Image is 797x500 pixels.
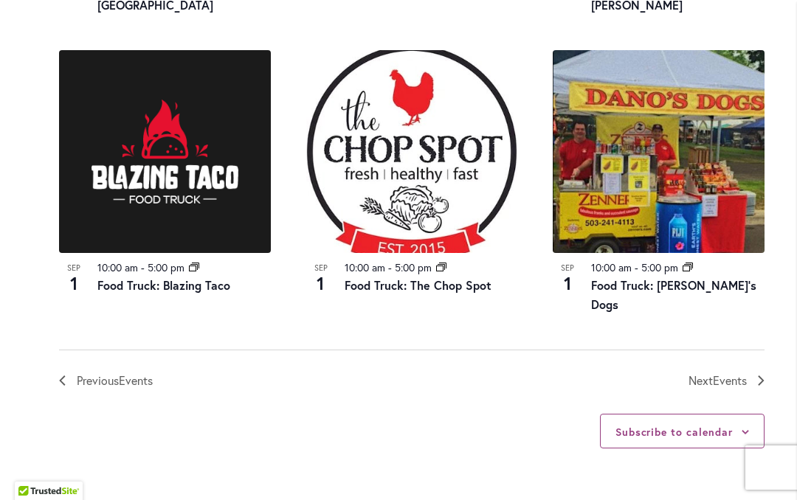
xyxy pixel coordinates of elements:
span: Sep [553,262,582,274]
time: 5:00 pm [395,260,432,274]
img: Blazing Taco Food Truck [59,50,271,253]
a: Food Truck: [PERSON_NAME]’s Dogs [591,277,756,312]
span: Sep [59,262,89,274]
a: Previous Events [59,371,153,390]
span: - [388,260,392,274]
span: Next [689,371,747,390]
time: 10:00 am [97,260,138,274]
time: 5:00 pm [148,260,184,274]
time: 5:00 pm [641,260,678,274]
span: Events [119,372,153,388]
time: 10:00 am [345,260,385,274]
img: THE CHOP SPOT PDX – Food Truck [306,50,518,253]
span: 1 [553,271,582,296]
a: Food Truck: Blazing Taco [97,277,230,293]
iframe: Launch Accessibility Center [11,448,52,489]
span: 1 [306,271,336,296]
span: Sep [306,262,336,274]
button: Subscribe to calendar [615,425,733,439]
img: 2021-06-22_12-55-13-DANO_DOGS [553,50,765,253]
span: Events [713,372,747,388]
span: - [141,260,145,274]
span: Previous [77,371,153,390]
span: - [635,260,638,274]
a: Food Truck: The Chop Spot [345,277,491,293]
a: Next Events [689,371,765,390]
time: 10:00 am [591,260,632,274]
span: 1 [59,271,89,296]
